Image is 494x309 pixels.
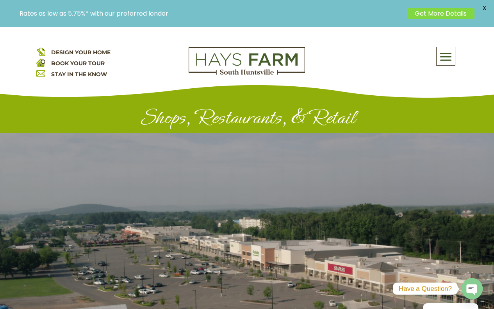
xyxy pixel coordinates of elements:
a: Get More Details [407,8,474,19]
img: design your home [36,47,45,56]
a: BOOK YOUR TOUR [51,60,105,67]
a: DESIGN YOUR HOME [51,49,111,56]
span: X [478,2,490,14]
a: hays farm homes huntsville development [189,70,305,77]
h1: Shops, Restaurants, & Retail [50,106,445,133]
img: book your home tour [36,58,45,67]
img: Logo [189,47,305,75]
p: Rates as low as 5.75%* with our preferred lender [20,10,403,17]
a: STAY IN THE KNOW [51,71,107,78]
